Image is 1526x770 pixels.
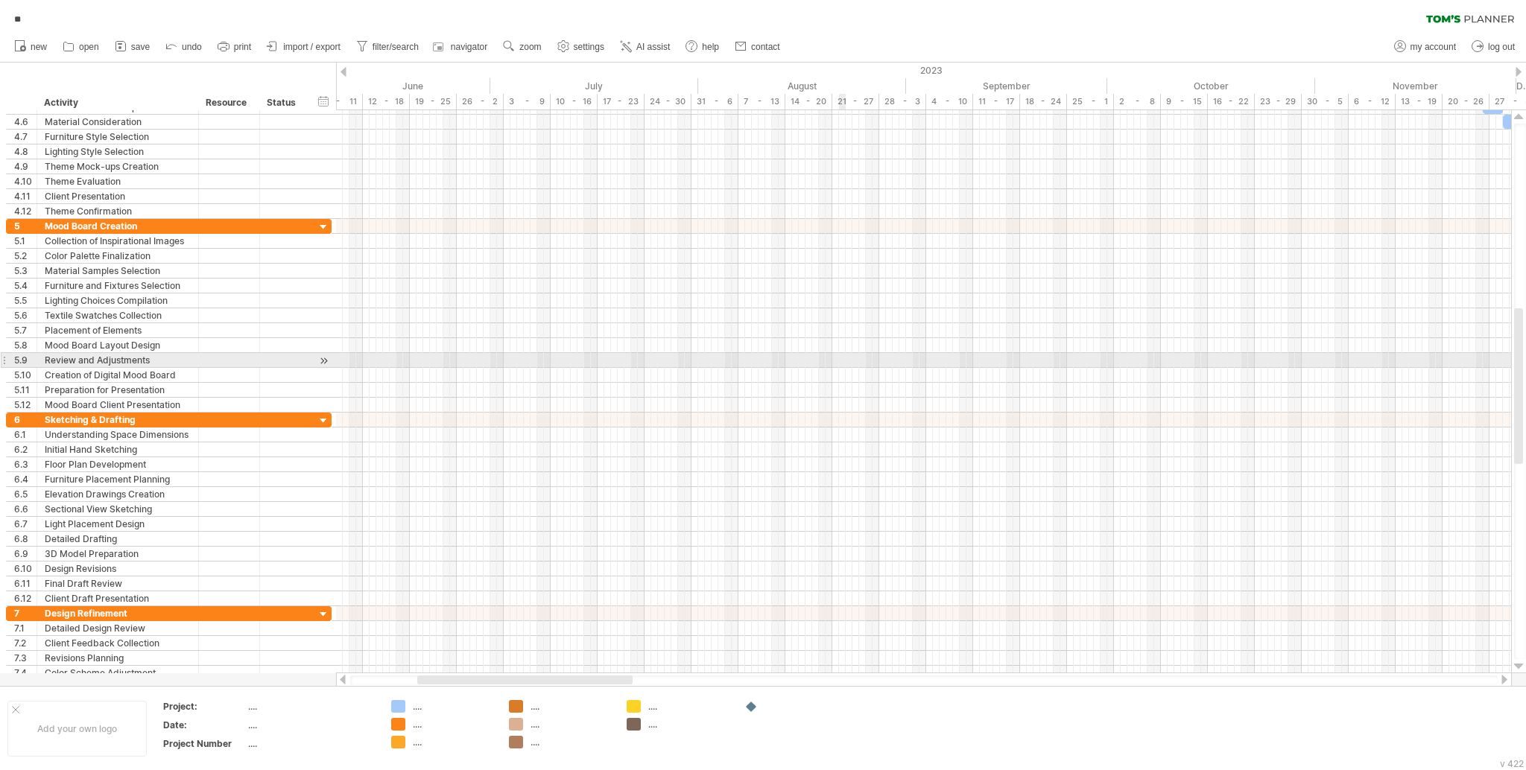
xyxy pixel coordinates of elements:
div: 2 - 8 [1114,94,1161,109]
div: Textile Swatches Collection [45,308,191,322]
div: 5.1 [14,234,37,248]
div: Client Presentation [45,189,191,203]
div: Floor Plan Development [45,457,191,471]
a: import / export [263,37,345,57]
div: 6 - 12 [1349,94,1396,109]
div: .... [648,718,729,731]
div: .... [248,719,373,731]
div: 5.6 [14,308,37,322]
div: Status [267,95,300,110]
div: 3D Model Preparation [45,547,191,561]
span: print [234,42,251,52]
div: 4.11 [14,189,37,203]
div: 4.10 [14,174,37,188]
div: 25 - 1 [1067,94,1114,109]
div: September 2023 [906,78,1107,94]
div: 23 - 29 [1255,94,1302,109]
div: Initial Hand Sketching [45,442,191,456]
div: Review and Adjustments [45,353,191,367]
span: my account [1411,42,1456,52]
div: 5.3 [14,264,37,278]
div: 21 - 27 [832,94,879,109]
a: undo [162,37,206,57]
div: Furniture Placement Planning [45,472,191,486]
div: scroll to activity [317,353,331,369]
a: new [10,37,51,57]
div: 28 - 3 [879,94,926,109]
div: 6.12 [14,591,37,605]
div: Detailed Design Review [45,621,191,635]
span: AI assist [636,42,670,52]
a: my account [1390,37,1460,57]
div: Furniture and Fixtures Selection [45,279,191,293]
div: 4.8 [14,144,37,159]
a: contact [731,37,785,57]
div: 6.5 [14,487,37,501]
span: settings [574,42,604,52]
div: 4.6 [14,115,37,129]
div: 5.12 [14,398,37,412]
div: Resource [206,95,251,110]
div: Revisions Planning [45,651,191,665]
a: print [214,37,256,57]
div: .... [413,718,494,731]
div: 6.3 [14,457,37,471]
div: .... [648,700,729,713]
div: 6.6 [14,502,37,516]
div: Mood Board Layout Design [45,338,191,352]
div: 5.4 [14,279,37,293]
div: 10 - 16 [551,94,598,109]
a: navigator [431,37,492,57]
a: AI assist [616,37,674,57]
div: 17 - 23 [598,94,645,109]
div: 5.10 [14,368,37,382]
div: 7.3 [14,651,37,665]
div: 26 - 2 [457,94,504,109]
div: 6.7 [14,517,37,531]
div: Material Consideration [45,115,191,129]
div: 30 - 5 [1302,94,1349,109]
div: Mood Board Creation [45,219,191,233]
div: 12 - 18 [363,94,410,109]
div: 4.12 [14,204,37,218]
div: 5.7 [14,323,37,337]
div: .... [248,737,373,750]
div: 5 - 11 [316,94,363,109]
div: Color Palette Finalization [45,249,191,263]
div: 5.11 [14,383,37,397]
div: Sketching & Drafting [45,413,191,427]
div: 7.2 [14,636,37,650]
div: 5.5 [14,293,37,308]
div: 6.11 [14,576,37,591]
a: settings [554,37,609,57]
div: Color Scheme Adjustment [45,666,191,680]
div: .... [248,700,373,713]
div: .... [531,718,612,731]
span: zoom [519,42,541,52]
div: v 422 [1500,758,1524,769]
div: Sectional View Sketching [45,502,191,516]
div: Date: [163,719,245,731]
div: 6.1 [14,427,37,442]
div: 3 - 9 [504,94,551,109]
div: 6.4 [14,472,37,486]
span: import / export [283,42,341,52]
div: .... [531,700,612,713]
span: contact [751,42,780,52]
div: 6.10 [14,561,37,576]
div: Placement of Elements [45,323,191,337]
div: Theme Mock-ups Creation [45,159,191,174]
div: 4 - 10 [926,94,973,109]
div: 16 - 22 [1208,94,1255,109]
div: Light Placement Design [45,517,191,531]
div: Mood Board Client Presentation [45,398,191,412]
span: help [702,42,719,52]
div: 7.1 [14,621,37,635]
div: 6.2 [14,442,37,456]
div: Material Samples Selection [45,264,191,278]
span: undo [182,42,202,52]
div: 9 - 15 [1161,94,1208,109]
div: Client Draft Presentation [45,591,191,605]
div: Theme Confirmation [45,204,191,218]
div: Understanding Space Dimensions [45,427,191,442]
